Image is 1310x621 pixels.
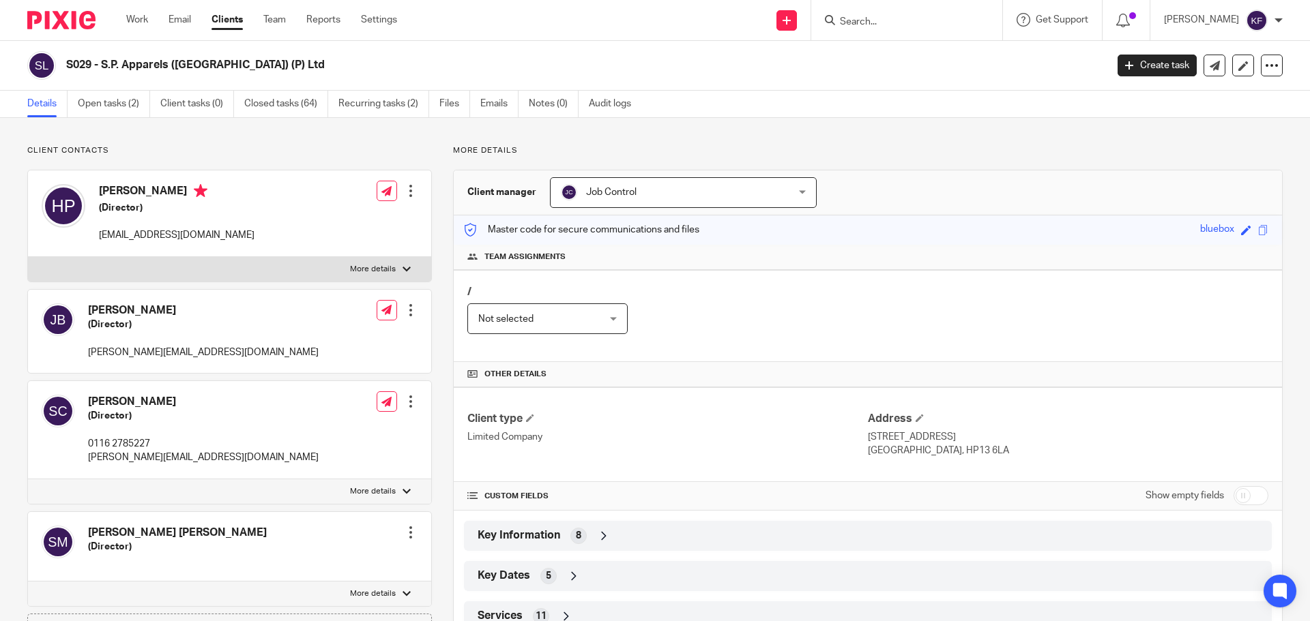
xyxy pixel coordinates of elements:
[66,58,891,72] h2: S029 - S.P. Apparels ([GEOGRAPHIC_DATA]) (P) Ltd
[88,303,319,318] h4: [PERSON_NAME]
[868,444,1268,457] p: [GEOGRAPHIC_DATA], HP13 6LA
[467,412,868,426] h4: Client type
[88,395,319,409] h4: [PERSON_NAME]
[839,16,961,29] input: Search
[88,346,319,359] p: [PERSON_NAME][EMAIL_ADDRESS][DOMAIN_NAME]
[589,91,641,117] a: Audit logs
[27,91,68,117] a: Details
[27,11,96,29] img: Pixie
[338,91,429,117] a: Recurring tasks (2)
[42,184,85,228] img: svg%3E
[99,184,254,201] h4: [PERSON_NAME]
[350,264,396,275] p: More details
[88,437,319,451] p: 0116 2785227
[350,486,396,497] p: More details
[99,201,254,215] h5: (Director)
[546,569,551,583] span: 5
[467,430,868,444] p: Limited Company
[478,528,560,543] span: Key Information
[350,588,396,599] p: More details
[478,569,530,583] span: Key Dates
[464,223,699,237] p: Master code for secure communications and files
[467,286,471,297] span: /
[1036,15,1088,25] span: Get Support
[306,13,340,27] a: Reports
[42,303,74,336] img: svg%3E
[88,318,319,331] h5: (Director)
[160,91,234,117] a: Client tasks (0)
[194,184,207,198] i: Primary
[1200,222,1234,238] div: bluebox
[88,409,319,423] h5: (Director)
[1246,10,1268,31] img: svg%3E
[561,184,577,200] img: svg%3E
[361,13,397,27] a: Settings
[478,314,534,324] span: Not selected
[88,526,267,540] h4: [PERSON_NAME] [PERSON_NAME]
[78,91,150,117] a: Open tasks (2)
[439,91,470,117] a: Files
[263,13,286,27] a: Team
[88,451,319,464] p: [PERSON_NAME][EMAIL_ADDRESS][DOMAIN_NAME]
[868,412,1268,426] h4: Address
[27,51,56,80] img: svg%3E
[467,185,536,199] h3: Client manager
[42,395,74,427] img: svg%3E
[529,91,579,117] a: Notes (0)
[27,145,432,156] p: Client contacts
[169,13,191,27] a: Email
[868,430,1268,444] p: [STREET_ADDRESS]
[88,540,267,554] h5: (Director)
[467,491,868,502] h4: CUSTOM FIELDS
[99,228,254,242] p: [EMAIL_ADDRESS][DOMAIN_NAME]
[126,13,148,27] a: Work
[1146,489,1224,502] label: Show empty fields
[212,13,243,27] a: Clients
[484,369,547,380] span: Other details
[586,187,637,197] span: Job Control
[1164,13,1239,27] p: [PERSON_NAME]
[484,252,566,262] span: Team assignments
[1118,55,1197,76] a: Create task
[576,529,581,543] span: 8
[453,145,1283,156] p: More details
[480,91,519,117] a: Emails
[244,91,328,117] a: Closed tasks (64)
[42,526,74,558] img: svg%3E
